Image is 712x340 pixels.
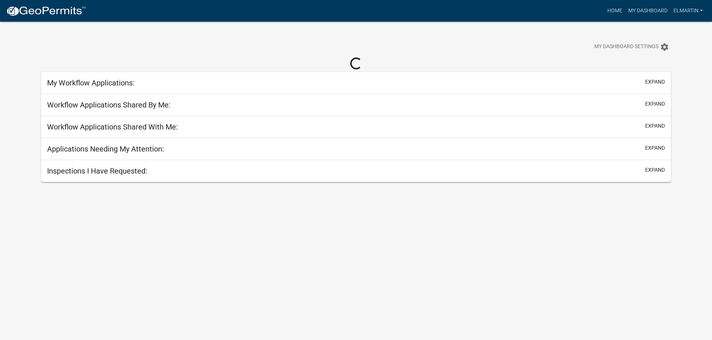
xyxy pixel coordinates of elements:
a: Home [604,4,625,18]
h5: Inspections I Have Requested: [47,166,147,175]
button: expand [645,144,665,152]
button: expand [645,100,665,108]
button: expand [645,166,665,174]
h5: Workflow Applications Shared With Me: [47,122,178,131]
a: elmartin [671,4,706,18]
span: My Dashboard Settings [594,43,659,52]
h5: My Workflow Applications: [47,78,135,87]
h5: Workflow Applications Shared By Me: [47,100,170,109]
i: settings [660,43,669,52]
button: expand [645,122,665,130]
h5: Applications Needing My Attention: [47,144,164,153]
button: expand [645,78,665,86]
a: My Dashboard [625,4,671,18]
button: My Dashboard Settingssettings [588,40,675,54]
